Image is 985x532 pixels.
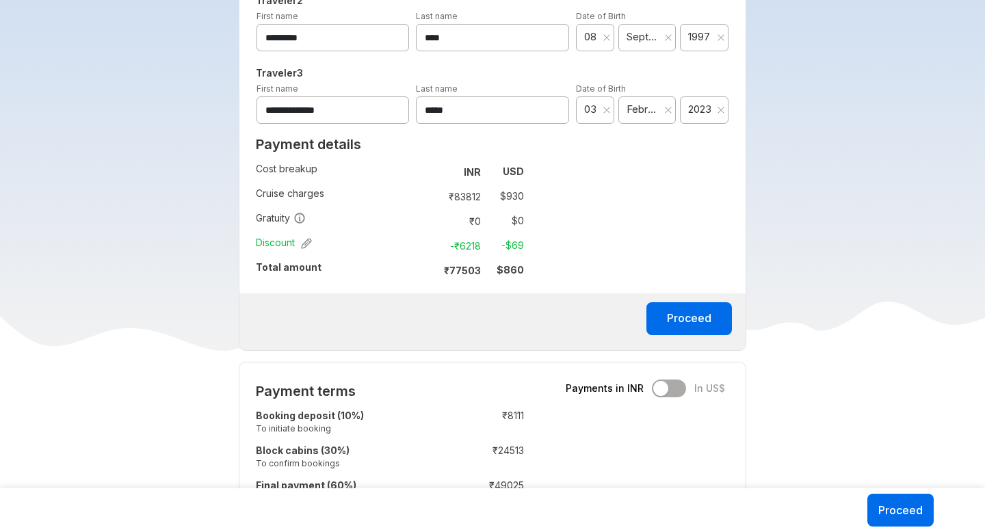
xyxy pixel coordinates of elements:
[694,382,725,395] span: In US$
[256,383,524,399] h2: Payment terms
[627,103,659,116] span: February
[688,30,713,44] span: 1997
[443,441,524,476] td: ₹ 24513
[664,31,672,44] button: Clear
[257,11,298,21] label: First name
[436,441,443,476] td: :
[497,264,524,276] strong: $ 860
[443,406,524,441] td: ₹ 8111
[256,136,524,152] h2: Payment details
[416,83,458,94] label: Last name
[486,211,524,230] td: $ 0
[256,423,436,434] small: To initiate booking
[429,211,486,230] td: ₹ 0
[256,457,436,469] small: To confirm bookings
[664,34,672,42] svg: close
[423,184,429,209] td: :
[603,103,611,117] button: Clear
[503,165,524,177] strong: USD
[486,187,524,206] td: $ 930
[486,236,524,255] td: -$ 69
[717,103,725,117] button: Clear
[423,159,429,184] td: :
[867,494,934,527] button: Proceed
[576,83,626,94] label: Date of Birth
[443,476,524,511] td: ₹ 49025
[423,209,429,233] td: :
[717,34,725,42] svg: close
[256,410,364,421] strong: Booking deposit (10%)
[256,236,312,250] span: Discount
[688,103,713,116] span: 2023
[444,265,481,276] strong: ₹ 77503
[256,184,423,209] td: Cruise charges
[464,166,481,178] strong: INR
[603,106,611,114] svg: close
[566,382,644,395] span: Payments in INR
[423,233,429,258] td: :
[429,187,486,206] td: ₹ 83812
[584,103,599,116] span: 03
[584,30,599,44] span: 08
[664,103,672,117] button: Clear
[436,476,443,511] td: :
[603,34,611,42] svg: close
[664,106,672,114] svg: close
[627,30,659,44] span: September
[646,302,732,335] button: Proceed
[576,11,626,21] label: Date of Birth
[416,11,458,21] label: Last name
[436,406,443,441] td: :
[603,31,611,44] button: Clear
[253,65,733,81] h5: Traveler 3
[256,479,356,491] strong: Final payment (60%)
[423,258,429,282] td: :
[256,159,423,184] td: Cost breakup
[257,83,298,94] label: First name
[256,211,306,225] span: Gratuity
[717,106,725,114] svg: close
[717,31,725,44] button: Clear
[256,261,321,273] strong: Total amount
[429,236,486,255] td: -₹ 6218
[256,444,350,456] strong: Block cabins (30%)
